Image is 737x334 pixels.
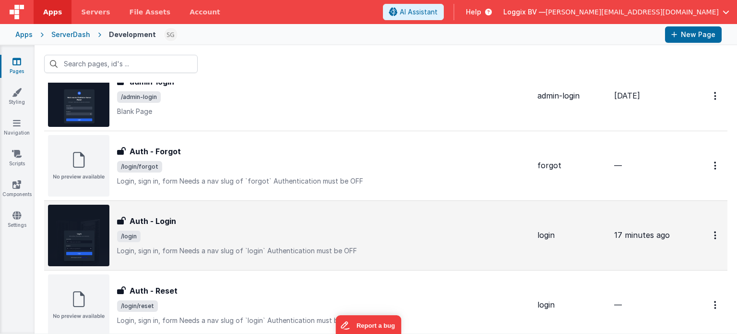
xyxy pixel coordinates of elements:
[614,300,622,309] span: —
[466,7,481,17] span: Help
[117,107,530,116] p: Blank Page
[708,225,724,245] button: Options
[117,91,161,103] span: /admin-login
[614,161,622,170] span: —
[708,156,724,175] button: Options
[43,7,62,17] span: Apps
[164,28,178,41] img: 497ae24fd84173162a2d7363e3b2f127
[130,7,171,17] span: File Assets
[614,91,640,100] span: [DATE]
[537,299,606,310] div: login
[546,7,719,17] span: [PERSON_NAME][EMAIL_ADDRESS][DOMAIN_NAME]
[117,246,530,256] p: Login, sign in, form Needs a nav slug of `login` Authentication must be OFF
[130,285,178,297] h3: Auth - Reset
[665,26,722,43] button: New Page
[708,295,724,315] button: Options
[15,30,33,39] div: Apps
[537,230,606,241] div: login
[117,176,530,186] p: Login, sign in, form Needs a nav slug of `forgot` Authentication must be OFF
[614,230,670,240] span: 17 minutes ago
[44,55,198,73] input: Search pages, id's ...
[400,7,438,17] span: AI Assistant
[503,7,729,17] button: Loggix BV — [PERSON_NAME][EMAIL_ADDRESS][DOMAIN_NAME]
[708,86,724,106] button: Options
[503,7,546,17] span: Loggix BV —
[81,7,110,17] span: Servers
[117,316,530,325] p: Login, sign in, form Needs a nav slug of `login` Authentication must be OFF
[537,90,606,101] div: admin-login
[130,146,181,157] h3: Auth - Forgot
[109,30,156,39] div: Development
[383,4,444,20] button: AI Assistant
[537,160,606,171] div: forgot
[130,215,176,227] h3: Auth - Login
[117,231,141,242] span: /login
[51,30,90,39] div: ServerDash
[117,161,162,173] span: /login/forgot
[117,300,158,312] span: /login/reset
